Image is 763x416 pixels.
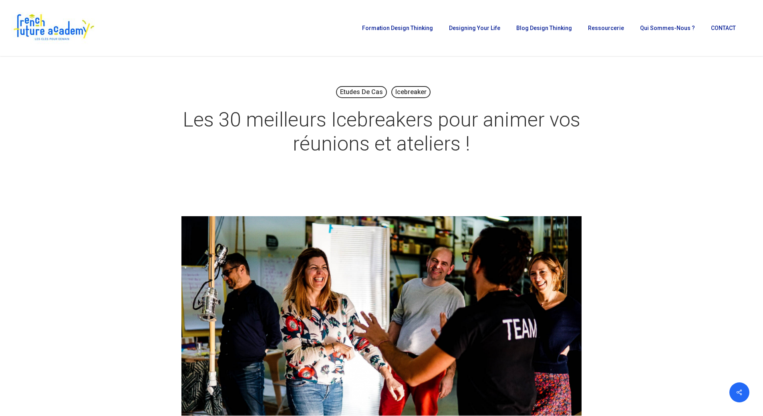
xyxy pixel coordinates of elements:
a: Icebreaker [391,86,431,98]
a: Blog Design Thinking [512,25,576,31]
a: Etudes de cas [336,86,387,98]
h1: Les 30 meilleurs Icebreakers pour animer vos réunions et ateliers ! [181,100,582,164]
a: CONTACT [707,25,740,31]
a: Formation Design Thinking [358,25,437,31]
span: Qui sommes-nous ? [640,25,695,31]
span: Formation Design Thinking [362,25,433,31]
a: Qui sommes-nous ? [636,25,699,31]
span: CONTACT [711,25,736,31]
span: Blog Design Thinking [516,25,572,31]
span: Designing Your Life [449,25,500,31]
img: 30 meilleurs ice breakers [181,216,582,416]
img: French Future Academy [11,12,96,44]
a: Ressourcerie [584,25,628,31]
a: Designing Your Life [445,25,504,31]
span: Ressourcerie [588,25,624,31]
